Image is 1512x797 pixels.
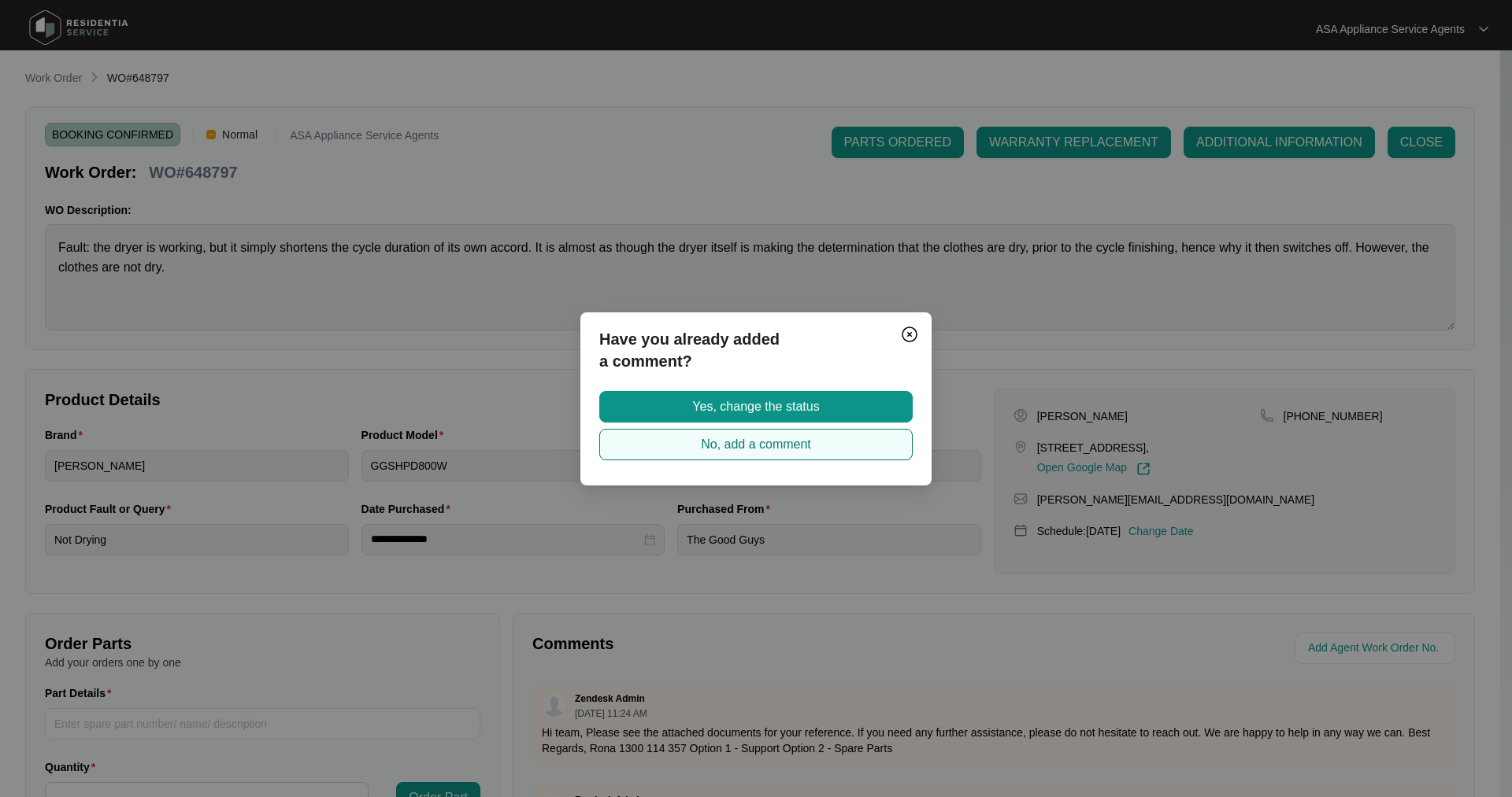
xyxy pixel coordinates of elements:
button: Close [897,322,922,347]
p: Have you already added [599,328,913,350]
img: closeCircle [900,325,919,344]
span: No, add a comment [701,435,811,454]
button: Yes, change the status [599,391,913,422]
span: Yes, change the status [692,397,819,416]
p: a comment? [599,350,913,372]
button: No, add a comment [599,429,913,460]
